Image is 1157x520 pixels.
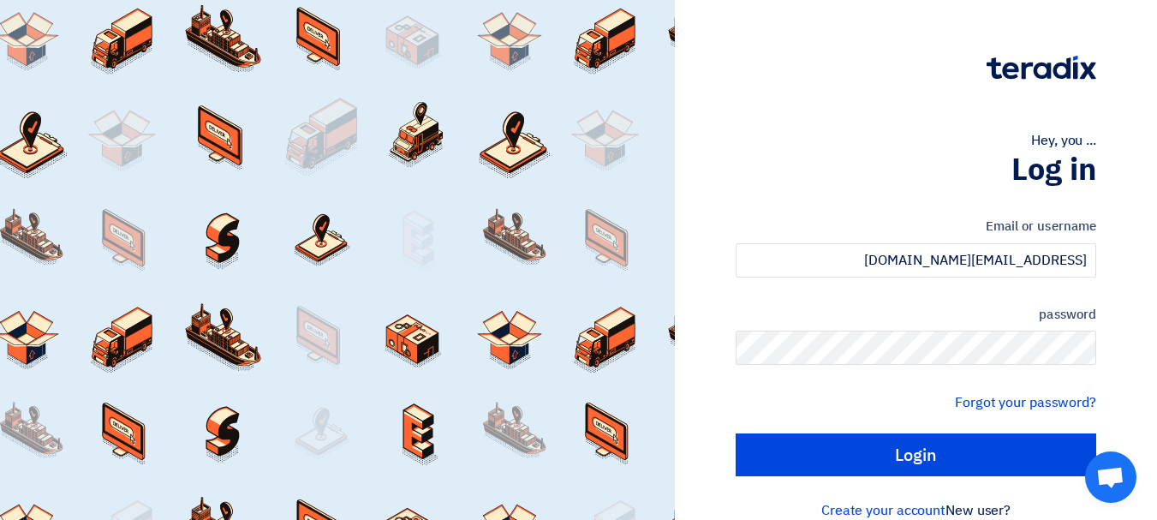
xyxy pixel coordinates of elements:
[736,243,1096,278] input: Enter your work email or username...
[987,56,1096,80] img: Teradix logo
[986,217,1096,236] font: Email or username
[1011,146,1096,193] font: Log in
[1085,451,1136,503] div: Open chat
[955,392,1096,413] a: Forgot your password?
[1031,130,1096,151] font: Hey, you ...
[736,433,1096,476] input: Login
[1039,305,1096,324] font: password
